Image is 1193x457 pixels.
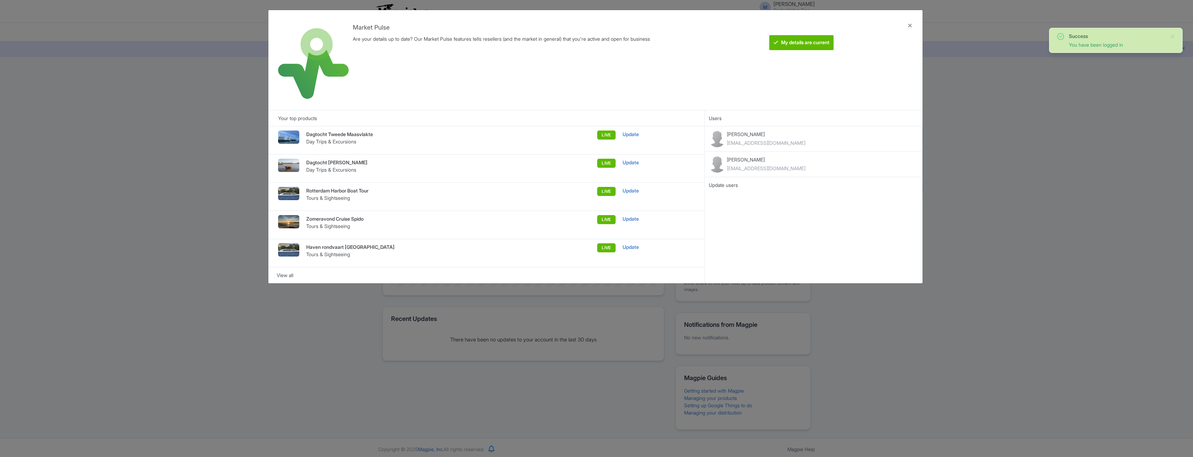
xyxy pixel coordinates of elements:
[727,156,805,163] p: [PERSON_NAME]
[1069,32,1164,40] div: Success
[306,222,536,230] p: Tours & Sightseeing
[353,35,650,42] div: Are your details up to date? Our Market Pulse features tells resellers (and the market in general...
[306,131,536,138] p: Dagtocht Tweede Maasvlakte
[306,187,536,194] p: Rotterdam Harbor Boat Tour
[278,28,349,99] img: market_pulse-1-0a5220b3d29e4a0de46fb7534bebe030.svg
[623,187,695,195] div: Update
[1170,32,1175,41] button: Close
[278,131,300,144] img: kjx8y0vdhc9gjqqhhfbs.jpg
[306,251,536,258] p: Tours & Sightseeing
[306,159,536,166] p: Dagtocht [PERSON_NAME]
[1069,41,1164,48] div: You have been logged in
[623,159,695,166] div: Update
[709,181,918,189] div: Update users
[278,187,300,200] img: 0710_SPIDO_Rdam_14_dpjtlp.jpg
[623,131,695,138] div: Update
[277,271,696,279] div: View all
[709,156,725,173] img: contact-b11cc6e953956a0c50a2f97983291f06.png
[769,35,834,50] btn: My details are current
[278,159,300,172] img: Natuurmonumenten-Rene-Koster-NAMO109262_hfeyx8.jpg
[623,243,695,251] div: Update
[306,138,536,145] p: Day Trips & Excursions
[705,110,923,126] div: Users
[306,166,536,173] p: Day Trips & Excursions
[623,215,695,223] div: Update
[306,194,536,202] p: Tours & Sightseeing
[727,165,805,172] div: [EMAIL_ADDRESS][DOMAIN_NAME]
[727,131,805,138] p: [PERSON_NAME]
[278,243,300,257] img: 0710_SPIDO_Rdam_14_dpjtlp.jpg
[727,139,805,147] div: [EMAIL_ADDRESS][DOMAIN_NAME]
[278,215,300,228] img: IMG_1652_mdcovn.jpg
[268,110,704,126] div: Your top products
[306,243,536,251] p: Haven rondvaart [GEOGRAPHIC_DATA]
[709,131,725,147] img: contact-b11cc6e953956a0c50a2f97983291f06.png
[353,24,650,31] h4: Market Pulse
[306,215,536,222] p: Zomeravond Cruise Spido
